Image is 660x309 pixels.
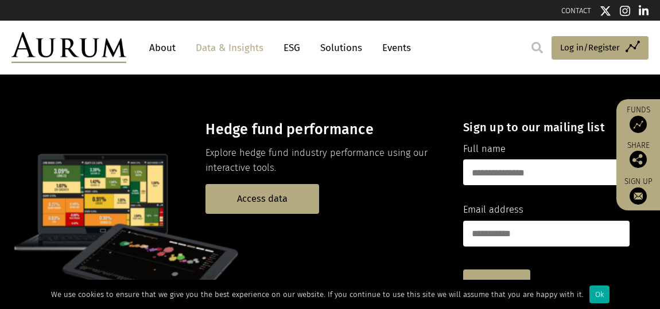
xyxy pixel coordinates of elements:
img: Instagram icon [620,5,630,17]
label: Full name [463,142,506,157]
a: Sign up [463,269,530,302]
a: About [143,37,181,58]
img: Share this post [630,151,647,168]
a: Data & Insights [190,37,269,58]
img: Linkedin icon [639,5,649,17]
label: Email address [463,202,523,217]
a: CONTACT [561,6,591,15]
h4: Sign up to our mailing list [463,120,630,134]
span: Log in/Register [560,41,620,54]
img: Access Funds [630,116,647,133]
a: Funds [622,105,654,133]
img: search.svg [531,42,543,53]
img: Sign up to our newsletter [630,187,647,205]
a: Access data [205,184,319,213]
p: Explore hedge fund industry performance using our interactive tools. [205,146,443,176]
a: Log in/Register [552,36,649,60]
a: Sign up [622,177,654,205]
a: ESG [278,37,306,58]
img: Twitter icon [600,5,611,17]
div: Ok [589,285,609,303]
a: Solutions [315,37,368,58]
img: Aurum [11,32,126,63]
a: Events [376,37,411,58]
h3: Hedge fund performance [205,121,443,138]
div: Share [622,142,654,168]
